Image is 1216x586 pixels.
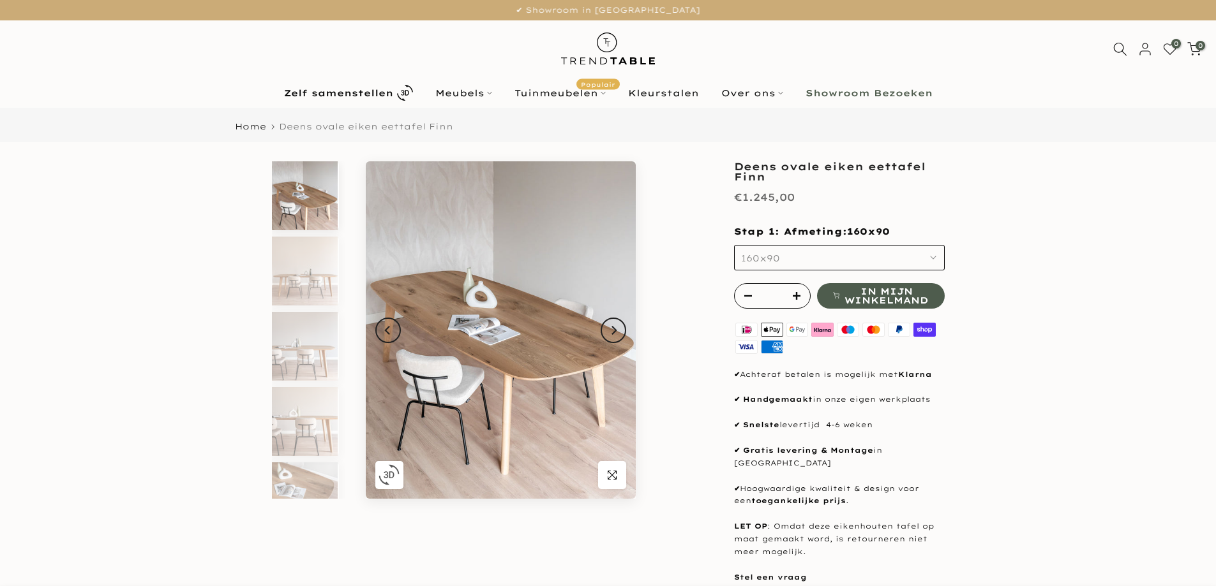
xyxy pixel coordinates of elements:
span: Stap 1: Afmeting: [734,226,890,237]
p: Hoogwaardige kwaliteit & design voor een . [734,483,945,508]
span: 0 [1196,41,1205,50]
a: 0 [1163,42,1177,56]
strong: ✔ [734,395,740,404]
span: 160x90 [847,226,890,238]
img: apple pay [759,321,784,339]
a: Showroom Bezoeken [794,85,943,101]
strong: ✔ [734,420,740,429]
a: Stel een vraag [734,573,807,582]
b: Zelf samenstellen [284,89,393,98]
strong: Klarna [898,370,932,379]
img: google pay [784,321,810,339]
button: In mijn winkelmand [817,283,945,309]
iframe: toggle-frame [1,521,65,585]
img: eettafel deens ovaal eikenhout Finn [366,161,636,499]
strong: Gratis levering & Montage [743,446,873,455]
img: eettafel deens ovaal eikenhout Finn detail 1 [272,387,338,456]
p: levertijd 4-6 weken [734,419,945,432]
strong: Handgemaakt [743,395,813,404]
span: Populair [576,78,620,89]
p: in [GEOGRAPHIC_DATA] [734,444,945,470]
a: Kleurstalen [617,85,710,101]
button: 160x90 [734,245,945,270]
strong: LET OP [734,522,767,531]
span: In mijn winkelmand [844,287,928,305]
img: master [861,321,887,339]
img: 3D_icon.svg [379,464,400,485]
a: Zelf samenstellen [273,82,424,104]
p: Achteraf betalen is mogelijk met [734,369,945,381]
img: shopify pay [912,321,937,339]
h1: Deens ovale eiken eettafel Finn [734,161,945,182]
img: eettafel deens ovaal eikenhout Finn voorkant [272,237,338,305]
button: Previous [375,318,401,343]
strong: ✔ [734,370,740,379]
img: ideal [734,321,760,339]
p: in onze eigen werkplaats [734,393,945,406]
a: 0 [1187,42,1201,56]
img: maestro [836,321,861,339]
div: €1.245,00 [734,188,795,207]
b: Showroom Bezoeken [806,89,933,98]
strong: toegankelijke prijs [751,496,846,505]
span: 160x90 [741,253,780,264]
a: Over ons [710,85,794,101]
img: eettafel deens ovaal eikenhout Finn detail [272,462,338,531]
img: american express [759,339,784,356]
img: visa [734,339,760,356]
img: trend-table [552,20,664,77]
span: 0 [1171,39,1181,48]
img: paypal [886,321,912,339]
strong: ✔ [734,446,740,455]
p: ✔ Showroom in [GEOGRAPHIC_DATA] [16,3,1200,17]
strong: Snelste [743,420,779,429]
a: TuinmeubelenPopulair [503,85,617,101]
strong: ✔ [734,484,740,493]
img: eettafel deens ovaal eikenhout Finn [272,161,338,230]
a: Meubels [424,85,503,101]
img: klarna [810,321,836,339]
a: Home [235,122,266,131]
img: eettafel deens ovaal eikenhout Finn zijkant [272,312,338,381]
p: : Omdat deze eikenhouten tafel op maat gemaakt word, is retourneren niet meer mogelijk. [734,520,945,558]
button: Next [601,318,626,343]
span: Deens ovale eiken eettafel Finn [279,121,453,131]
